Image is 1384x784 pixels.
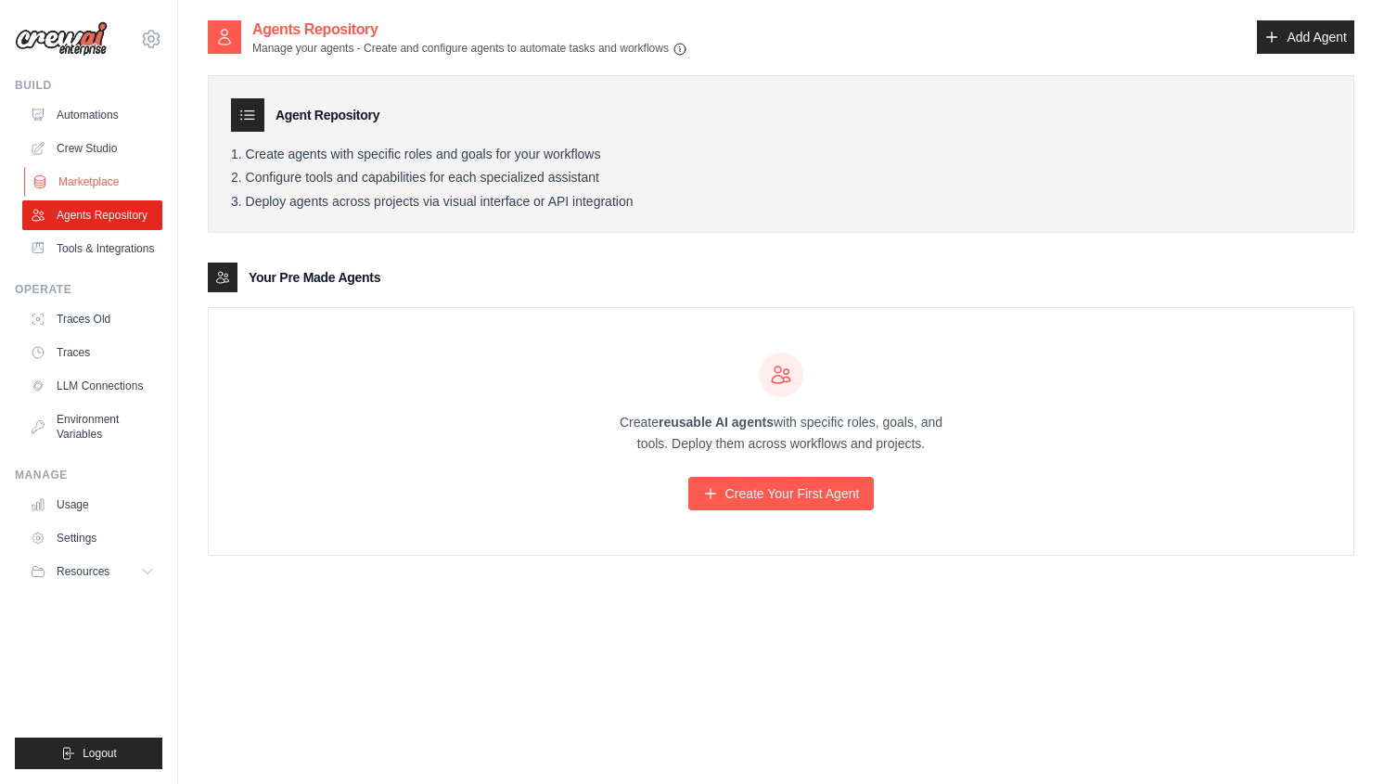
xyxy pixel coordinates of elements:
[276,106,379,124] h3: Agent Repository
[231,170,1331,186] li: Configure tools and capabilities for each specialized assistant
[22,234,162,263] a: Tools & Integrations
[22,371,162,401] a: LLM Connections
[22,490,162,520] a: Usage
[1257,20,1354,54] a: Add Agent
[231,147,1331,163] li: Create agents with specific roles and goals for your workflows
[22,100,162,130] a: Automations
[22,557,162,586] button: Resources
[603,412,959,455] p: Create with specific roles, goals, and tools. Deploy them across workflows and projects.
[15,21,108,57] img: Logo
[15,282,162,297] div: Operate
[249,268,380,287] h3: Your Pre Made Agents
[22,338,162,367] a: Traces
[22,134,162,163] a: Crew Studio
[15,738,162,769] button: Logout
[57,564,109,579] span: Resources
[22,200,162,230] a: Agents Repository
[22,405,162,449] a: Environment Variables
[231,194,1331,211] li: Deploy agents across projects via visual interface or API integration
[659,415,774,430] strong: reusable AI agents
[252,19,687,41] h2: Agents Repository
[252,41,687,57] p: Manage your agents - Create and configure agents to automate tasks and workflows
[22,523,162,553] a: Settings
[83,746,117,761] span: Logout
[15,78,162,93] div: Build
[24,167,164,197] a: Marketplace
[688,477,875,510] a: Create Your First Agent
[22,304,162,334] a: Traces Old
[15,468,162,482] div: Manage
